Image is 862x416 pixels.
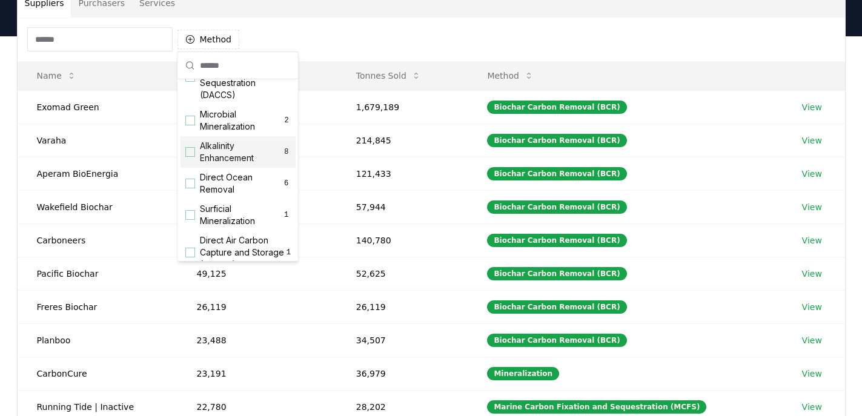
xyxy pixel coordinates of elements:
[346,64,431,88] button: Tonnes Sold
[18,157,177,190] td: Aperam BioEnergia
[18,323,177,357] td: Planboo
[200,171,282,196] span: Direct Ocean Removal
[200,108,282,133] span: Microbial Mineralization
[18,90,177,124] td: Exomad Green
[802,234,822,246] a: View
[282,116,290,125] span: 2
[282,179,291,188] span: 6
[282,147,290,157] span: 8
[27,64,86,88] button: Name
[177,30,240,49] button: Method
[337,124,468,157] td: 214,845
[177,323,337,357] td: 23,488
[487,267,626,280] div: Biochar Carbon Removal (BCR)
[487,200,626,214] div: Biochar Carbon Removal (BCR)
[487,101,626,114] div: Biochar Carbon Removal (BCR)
[200,140,282,164] span: Alkalinity Enhancement
[487,234,626,247] div: Biochar Carbon Removal (BCR)
[337,157,468,190] td: 121,433
[802,368,822,380] a: View
[802,101,822,113] a: View
[487,300,626,314] div: Biochar Carbon Removal (BCR)
[802,168,822,180] a: View
[337,257,468,290] td: 52,625
[18,190,177,223] td: Wakefield Biochar
[802,334,822,346] a: View
[337,190,468,223] td: 57,944
[802,134,822,147] a: View
[802,268,822,280] a: View
[200,203,282,227] span: Surficial Mineralization
[477,64,543,88] button: Method
[487,134,626,147] div: Biochar Carbon Removal (BCR)
[487,400,706,414] div: Marine Carbon Fixation and Sequestration (MCFS)
[802,401,822,413] a: View
[177,290,337,323] td: 26,119
[18,257,177,290] td: Pacific Biochar
[177,257,337,290] td: 49,125
[18,223,177,257] td: Carboneers
[18,290,177,323] td: Freres Biochar
[802,201,822,213] a: View
[286,248,290,257] span: 1
[18,357,177,390] td: CarbonCure
[487,334,626,347] div: Biochar Carbon Removal (BCR)
[337,90,468,124] td: 1,679,189
[337,223,468,257] td: 140,780
[487,167,626,180] div: Biochar Carbon Removal (BCR)
[337,323,468,357] td: 34,507
[337,357,468,390] td: 36,979
[802,301,822,313] a: View
[200,234,287,271] span: Direct Air Carbon Capture and Storage (DACCS)
[282,210,291,220] span: 1
[18,124,177,157] td: Varaha
[337,290,468,323] td: 26,119
[177,357,337,390] td: 23,191
[487,367,559,380] div: Mineralization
